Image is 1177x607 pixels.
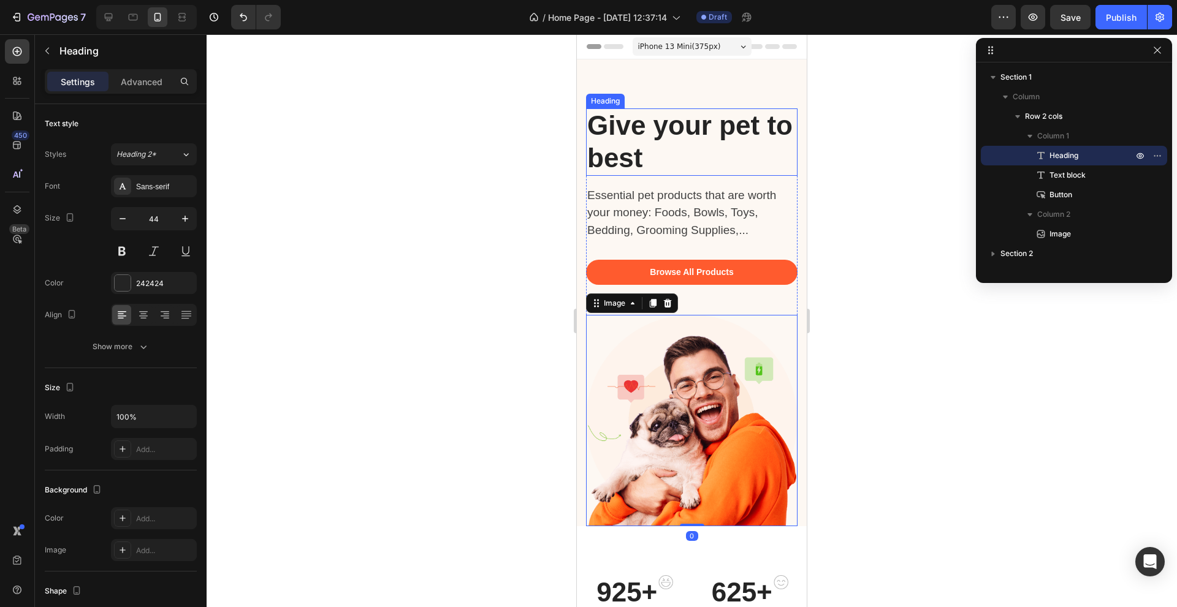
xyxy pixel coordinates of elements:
p: 625+ [135,542,196,575]
div: Add... [136,444,194,455]
div: Image [45,545,66,556]
img: Alt Image [82,541,96,555]
div: Align [45,307,79,323]
div: Color [45,277,64,288]
div: Publish [1106,11,1137,24]
div: 450 [12,130,29,140]
div: Open Intercom Messenger [1135,547,1165,576]
div: Size [45,380,77,396]
span: Save [1061,12,1081,23]
span: Section 1 [1000,71,1032,83]
div: Size [45,210,77,227]
div: Show more [93,341,150,353]
div: Padding [45,443,73,454]
input: Auto [112,405,196,428]
p: 925+ [20,542,80,575]
iframe: Design area [577,34,807,607]
span: Section 3 [1000,267,1034,279]
span: Button [1049,189,1072,201]
span: Section 2 [1000,247,1033,260]
button: 7 [5,5,91,29]
span: Draft [709,12,727,23]
p: Settings [61,75,95,88]
div: Text style [45,118,78,129]
span: Image [1049,228,1071,240]
div: Sans-serif [136,181,194,192]
div: Background [45,482,104,499]
button: Show more [45,336,197,358]
div: 242424 [136,278,194,289]
p: Heading [59,43,192,58]
div: Shape [45,583,84,600]
button: Heading 2* [111,143,197,165]
img: Alt Image [197,541,211,555]
span: Home Page - [DATE] 12:37:14 [548,11,667,24]
span: Column 2 [1037,208,1070,221]
span: Column [1013,91,1040,103]
div: Color [45,513,64,524]
span: Heading 2* [116,149,156,160]
div: Beta [9,224,29,234]
div: Width [45,411,65,422]
span: Column 1 [1037,130,1069,142]
span: / [543,11,546,24]
span: Heading [1049,149,1078,162]
p: Advanced [121,75,162,88]
div: Add... [136,513,194,524]
button: Publish [1095,5,1147,29]
span: Row 2 cols [1025,110,1062,123]
button: Save [1050,5,1091,29]
p: 7 [80,10,86,25]
div: Font [45,181,60,192]
div: Undo/Redo [231,5,281,29]
div: Styles [45,149,66,160]
span: Text block [1049,169,1086,181]
div: Add... [136,545,194,556]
